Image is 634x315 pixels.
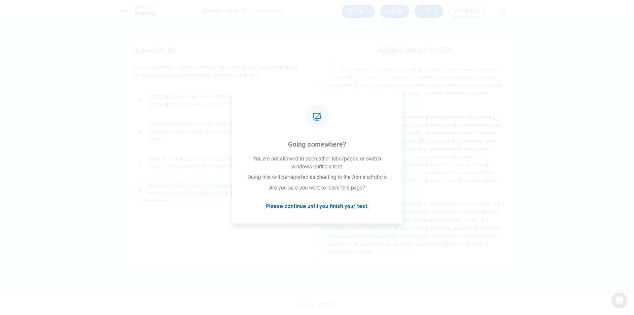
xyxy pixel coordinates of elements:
div: Open Intercom Messenger [612,293,627,308]
button: AAmerican theaters were less apt to renovate for sound than European theaters were due to older c... [132,90,304,112]
div: 4 [328,113,338,124]
span: According to the paragraph, which of the following can be inferred about the relationship between... [132,63,304,79]
div: A [135,95,146,106]
button: CMany American theaters were not suited for advancement in sound, so renovations had to occur to ... [132,152,304,174]
span: At the end of the decade, in [DATE], the United States released over 300 sound films, including t... [328,202,504,255]
button: Back [380,5,409,18]
button: Review [341,5,375,18]
span: Level Test [135,5,155,10]
div: 5 [328,200,338,211]
span: These inventions included the market of increasingly expanding technology outlets. The phone was ... [328,115,502,191]
span: Europe had multiple large producers who quickly paid for the retrofitting of sound into their the... [148,120,301,144]
div: C [135,157,146,168]
h4: Question 10 [132,45,304,55]
h1: Question 10 of 13 [202,7,247,15]
div: D [135,185,146,195]
h1: Reading [135,10,155,17]
button: 00:03:17 [448,5,484,18]
span: 00:03:17 [461,9,478,14]
button: Next [414,5,443,18]
span: American theaters were less apt to renovate for sound than European theaters were due to older co... [148,93,301,109]
span: American theaters had less money but more drive to retrofit their theaters than [DEMOGRAPHIC_DATA... [148,182,301,198]
button: DAmerican theaters had less money but more drive to retrofit their theaters than [DEMOGRAPHIC_DAT... [132,179,304,201]
h4: Adding Sound to Film [377,45,454,55]
span: © Copyright 2025 [299,302,335,307]
span: Many American theaters were not suited for advancement in sound, so renovations had to occur to a... [148,155,301,171]
div: B [135,126,146,137]
button: BEurope had multiple large producers who quickly paid for the retrofitting of sound into their th... [132,117,304,147]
